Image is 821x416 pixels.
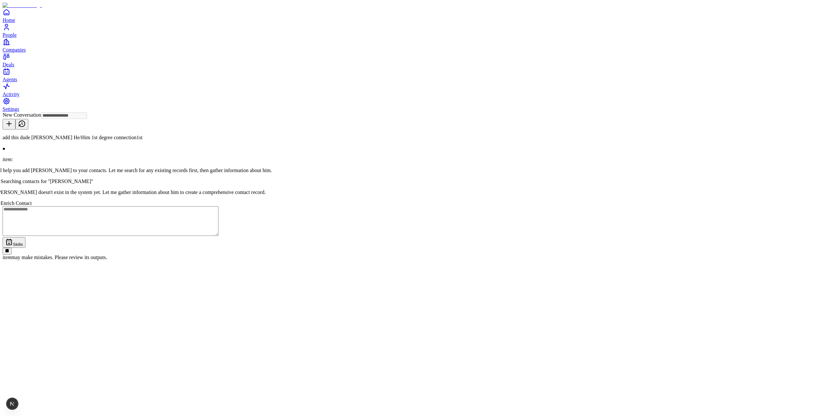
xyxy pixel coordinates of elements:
button: New conversation [3,119,15,130]
i: item: [3,157,13,162]
a: Companies [3,38,818,53]
span: Home [3,17,15,23]
span: Settings [3,106,19,112]
a: Settings [3,97,818,112]
img: Item Brain Logo [3,3,42,8]
span: Companies [3,47,26,53]
p: add this dude [PERSON_NAME] He/Him 1st degree connection1st [3,135,818,140]
span: Skills [13,242,23,247]
i: item [3,255,12,260]
a: Deals [3,53,818,67]
button: View history [15,119,28,130]
button: Skills [3,237,25,248]
a: People [3,23,818,38]
button: Cancel [3,248,12,255]
a: Agents [3,68,818,82]
span: Agents [3,77,17,82]
span: Activity [3,92,19,97]
a: Activity [3,82,818,97]
span: New Conversation [3,112,41,118]
span: People [3,32,17,38]
a: Home [3,8,818,23]
span: Deals [3,62,14,67]
div: may make mistakes. Please review its outputs. [3,255,818,260]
